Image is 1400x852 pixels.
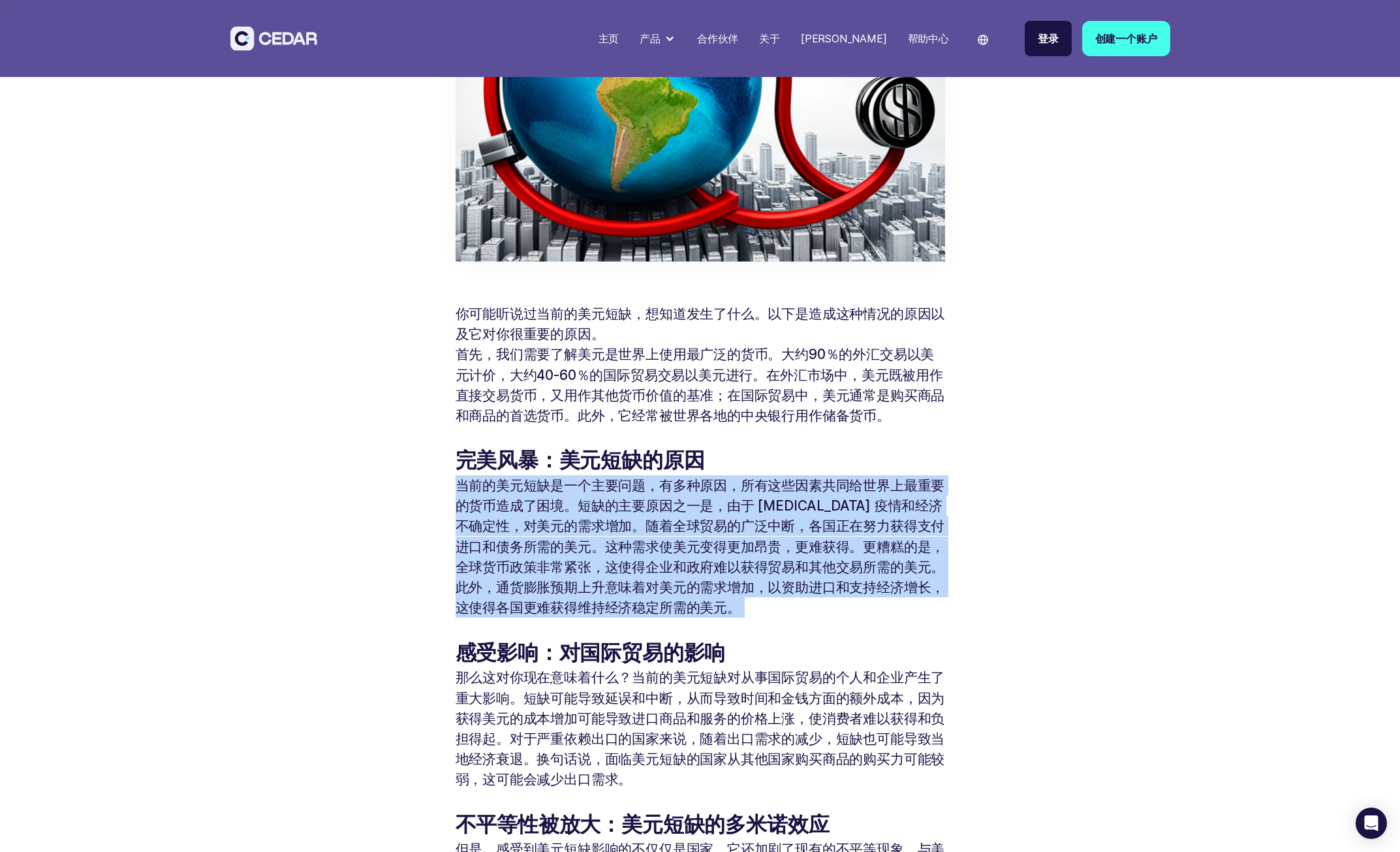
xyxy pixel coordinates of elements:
a: [PERSON_NAME] [796,24,892,53]
div: 合作伙伴 [697,31,738,46]
div: 登录 [1038,31,1059,46]
a: 创建一个账户 [1082,21,1170,56]
p: ‍ [456,618,945,638]
a: 帮助中心 [903,24,954,53]
strong: 感受影响：对国际贸易的影响 [456,640,726,665]
p: 首先，我们需要了解美元是世界上使用最广泛的货币。大约90％的外汇交易以美元计价，大约40-60％的国际贸易交易以美元进行。在外汇市场中，美元既被用作直接交易货币，又用作其他货币价值的基准；在国际... [456,344,945,426]
p: 你可能听说过当前的美元短缺，想知道发生了什么。以下是造成这种情况的原因以及它对你很重要的原因。 [456,304,945,344]
a: 主页 [593,24,625,53]
div: [PERSON_NAME] [801,31,887,46]
strong: 不平等性被放大：美元短缺的多米诺效应 [456,812,830,837]
a: 合作伙伴 [692,24,743,53]
p: ‍ [456,426,945,446]
p: 当前的美元短缺是一个主要问题，有多种原因，所有这些因素共同给世界上最重要的货币造成了困境。短缺的主要原因之一是，由于 [MEDICAL_DATA] 疫情和经济不确定性，对美元的需求增加。随着全球... [456,475,945,618]
p: ‍ [456,789,945,810]
div: 关于 [759,31,780,46]
div: Open Intercom Messenger [1356,808,1387,839]
div: 产品 [640,31,661,46]
img: world icon [978,35,988,45]
a: 关于 [754,24,785,53]
div: 产品 [634,25,681,52]
div: 帮助中心 [908,31,949,46]
strong: 完美风暴：美元短缺的原因 [456,447,705,473]
div: 主页 [599,31,619,46]
p: 那么这对你现在意味着什么？当前的美元短缺对从事国际贸易的个人和企业产生了重大影响。短缺可能导致延误和中断，从而导致时间和金钱方面的额外成本，因为获得美元的成本增加可能导致进口商品和服务的价格上涨... [456,667,945,789]
a: 登录 [1025,21,1072,56]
